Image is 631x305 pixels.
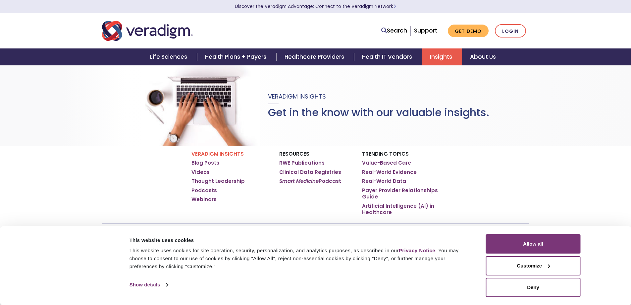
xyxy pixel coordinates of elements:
span: Learn More [393,3,396,10]
a: Healthcare Providers [277,48,354,65]
a: Health Plans + Payers [197,48,276,65]
div: This website uses cookies for site operation, security, personalization, and analytics purposes, ... [130,247,471,270]
a: Artificial Intelligence (AI) in Healthcare [362,203,440,216]
a: Real-World Data [362,178,406,185]
div: This website uses cookies [130,236,471,244]
a: Life Sciences [142,48,197,65]
a: Discover the Veradigm Advantage: Connect to the Veradigm NetworkLearn More [235,3,396,10]
a: Login [495,24,526,38]
button: Customize [486,256,581,275]
a: Payer Provider Relationships Guide [362,187,440,200]
a: Thought Leadership [191,178,245,185]
a: Clinical Data Registries [279,169,341,176]
button: Deny [486,278,581,297]
a: Value-Based Care [362,160,411,166]
a: Show details [130,280,168,290]
a: Privacy Notice [399,248,435,253]
a: Blog Posts [191,160,219,166]
a: Real-World Evidence [362,169,417,176]
a: Get Demo [448,25,489,38]
a: Smart MedicinePodcast [279,178,341,185]
a: Podcasts [191,187,217,194]
a: About Us [462,48,504,65]
button: Allow all [486,234,581,254]
h1: Get in the know with our valuable insights. [268,106,489,119]
img: Veradigm logo [102,20,193,42]
a: Search [381,26,407,35]
a: Videos [191,169,210,176]
span: Veradigm Insights [268,92,326,101]
a: Insights [422,48,462,65]
a: Webinars [191,196,217,203]
em: Smart Medicine [279,178,319,185]
a: RWE Publications [279,160,325,166]
a: Support [414,27,437,35]
a: Health IT Vendors [354,48,422,65]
